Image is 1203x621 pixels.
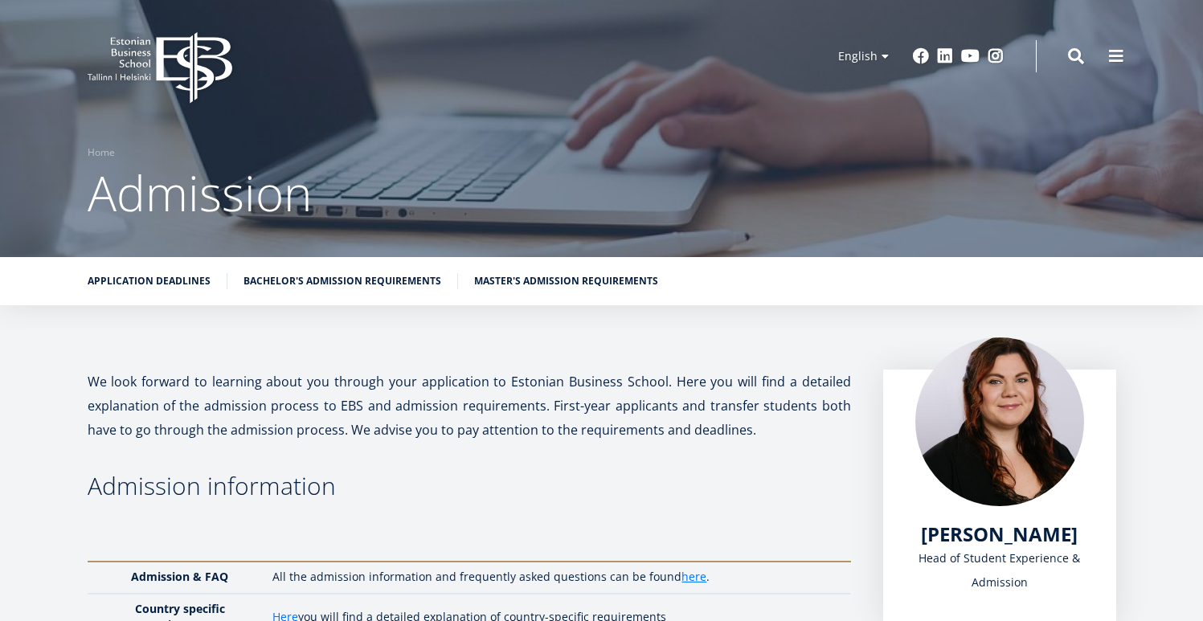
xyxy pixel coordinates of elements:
[264,562,850,594] td: All the admission information and frequently asked questions can be found .
[913,48,929,64] a: Facebook
[921,521,1078,547] span: [PERSON_NAME]
[937,48,953,64] a: Linkedin
[88,160,312,226] span: Admission
[88,145,115,161] a: Home
[681,569,706,585] a: here
[921,522,1078,546] a: [PERSON_NAME]
[915,337,1084,506] img: liina reimann
[88,273,211,289] a: Application deadlines
[915,546,1084,594] div: Head of Student Experience & Admission
[88,474,851,498] h3: Admission information
[961,48,980,64] a: Youtube
[243,273,441,289] a: Bachelor's admission requirements
[88,370,851,442] p: We look forward to learning about you through your application to Estonian Business School. Here ...
[131,569,228,584] strong: Admission & FAQ
[988,48,1004,64] a: Instagram
[474,273,658,289] a: Master's admission requirements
